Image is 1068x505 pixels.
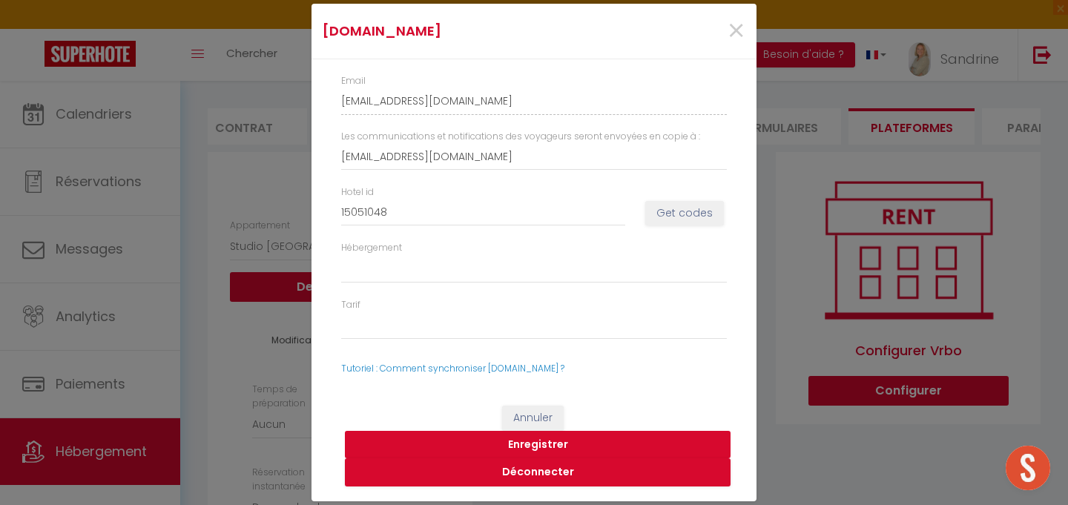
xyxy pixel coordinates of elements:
[1006,446,1050,490] div: Ouvrir le chat
[645,201,724,226] button: Get codes
[341,298,360,312] label: Tarif
[345,458,731,486] button: Déconnecter
[341,241,402,255] label: Hébergement
[341,185,374,199] label: Hotel id
[345,431,731,459] button: Enregistrer
[323,21,598,42] h4: [DOMAIN_NAME]
[727,9,745,53] span: ×
[341,74,366,88] label: Email
[727,16,745,47] button: Close
[502,406,564,431] button: Annuler
[341,362,564,374] a: Tutoriel : Comment synchroniser [DOMAIN_NAME] ?
[341,130,700,144] label: Les communications et notifications des voyageurs seront envoyées en copie à :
